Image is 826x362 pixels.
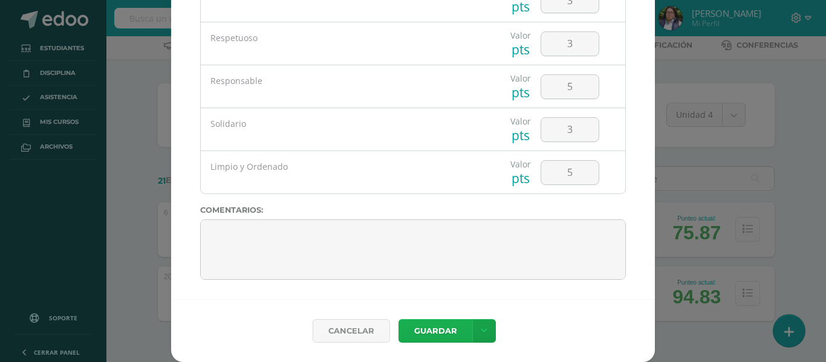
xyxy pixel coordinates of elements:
[541,75,599,99] input: Score
[510,127,531,144] div: pts
[510,30,531,41] div: Valor
[510,84,531,101] div: pts
[510,115,531,127] div: Valor
[398,319,472,343] button: Guardar
[541,161,599,184] input: Score
[510,41,531,58] div: pts
[510,73,531,84] div: Valor
[200,205,626,215] label: Comentarios:
[510,158,531,170] div: Valor
[313,319,390,343] a: Cancelar
[210,32,474,44] div: Respetuoso
[510,170,531,187] div: pts
[541,118,599,141] input: Score
[541,32,599,56] input: Score
[210,75,474,87] div: Responsable
[210,118,474,130] div: Solidario
[210,161,474,173] div: Limpio y Ordenado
